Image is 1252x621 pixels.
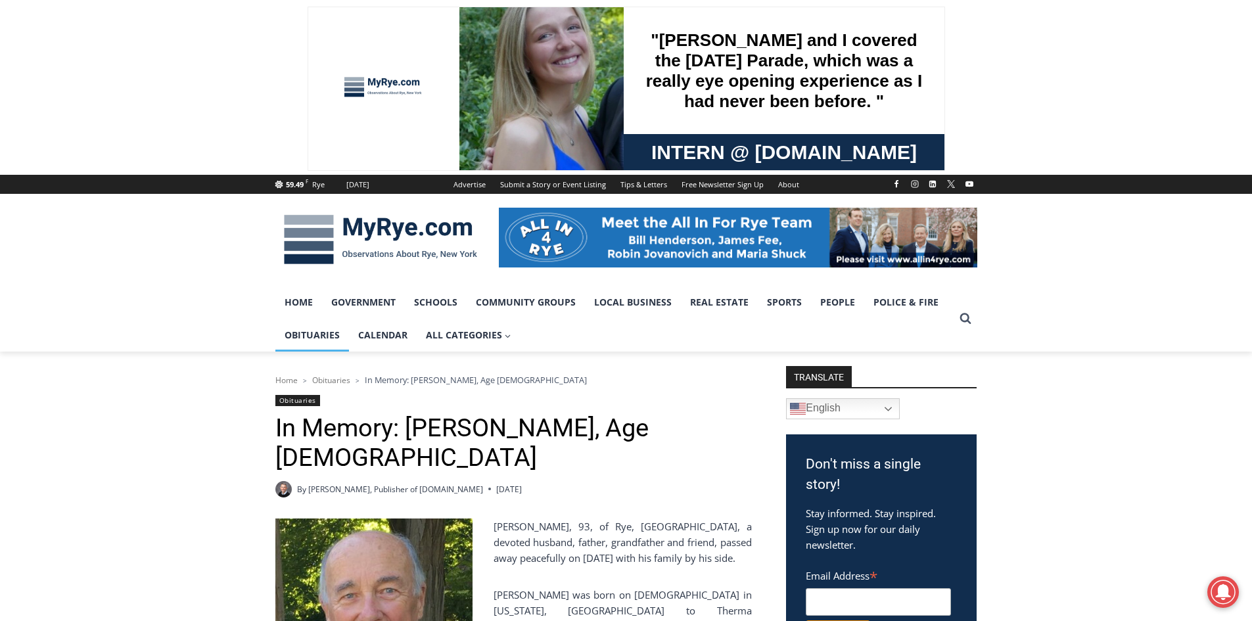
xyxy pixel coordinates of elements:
[758,286,811,319] a: Sports
[153,111,159,124] div: 6
[962,176,977,192] a: YouTube
[4,135,129,185] span: Open Tues. - Sun. [PHONE_NUMBER]
[303,376,307,385] span: >
[312,375,350,386] a: Obituaries
[137,111,143,124] div: 1
[349,319,417,352] a: Calendar
[786,366,852,387] strong: TRANSLATE
[346,179,369,191] div: [DATE]
[137,39,183,108] div: Co-sponsored by Westchester County Parks
[275,286,954,352] nav: Primary Navigation
[771,175,806,194] a: About
[1,132,132,164] a: Open Tues. - Sun. [PHONE_NUMBER]
[297,483,306,495] span: By
[806,563,951,586] label: Email Address
[499,208,977,267] img: All in for Rye
[322,286,405,319] a: Government
[275,518,752,566] p: [PERSON_NAME], 93, of Rye, [GEOGRAPHIC_DATA], a devoted husband, father, grandfather and friend, ...
[954,307,977,331] button: View Search Form
[864,286,948,319] a: Police & Fire
[365,374,587,386] span: In Memory: [PERSON_NAME], Age [DEMOGRAPHIC_DATA]
[889,176,904,192] a: Facebook
[147,111,150,124] div: /
[275,373,752,386] nav: Breadcrumbs
[275,319,349,352] a: Obituaries
[493,175,613,194] a: Submit a Story or Event Listing
[674,175,771,194] a: Free Newsletter Sign Up
[135,82,187,157] div: "the precise, almost orchestrated movements of cutting and assembling sushi and [PERSON_NAME] mak...
[306,177,308,185] span: F
[681,286,758,319] a: Real Estate
[790,401,806,417] img: en
[275,413,752,473] h1: In Memory: [PERSON_NAME], Age [DEMOGRAPHIC_DATA]
[1,1,131,131] img: s_800_29ca6ca9-f6cc-433c-a631-14f6620ca39b.jpeg
[806,454,957,495] h3: Don't miss a single story!
[786,398,900,419] a: English
[316,127,637,164] a: Intern @ [DOMAIN_NAME]
[1,131,190,164] a: [PERSON_NAME] Read Sanctuary Fall Fest: [DATE]
[11,132,168,162] h4: [PERSON_NAME] Read Sanctuary Fall Fest: [DATE]
[585,286,681,319] a: Local Business
[496,483,522,495] time: [DATE]
[613,175,674,194] a: Tips & Letters
[417,319,521,352] button: Child menu of All Categories
[925,176,940,192] a: Linkedin
[275,375,298,386] a: Home
[312,179,325,191] div: Rye
[275,206,486,274] img: MyRye.com
[446,175,806,194] nav: Secondary Navigation
[356,376,359,385] span: >
[405,286,467,319] a: Schools
[467,286,585,319] a: Community Groups
[446,175,493,194] a: Advertise
[907,176,923,192] a: Instagram
[286,179,304,189] span: 59.49
[332,1,621,127] div: "[PERSON_NAME] and I covered the [DATE] Parade, which was a really eye opening experience as I ha...
[275,481,292,497] a: Author image
[275,286,322,319] a: Home
[811,286,864,319] a: People
[344,131,609,160] span: Intern @ [DOMAIN_NAME]
[275,395,320,406] a: Obituaries
[308,484,483,495] a: [PERSON_NAME], Publisher of [DOMAIN_NAME]
[806,505,957,553] p: Stay informed. Stay inspired. Sign up now for our daily newsletter.
[943,176,959,192] a: X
